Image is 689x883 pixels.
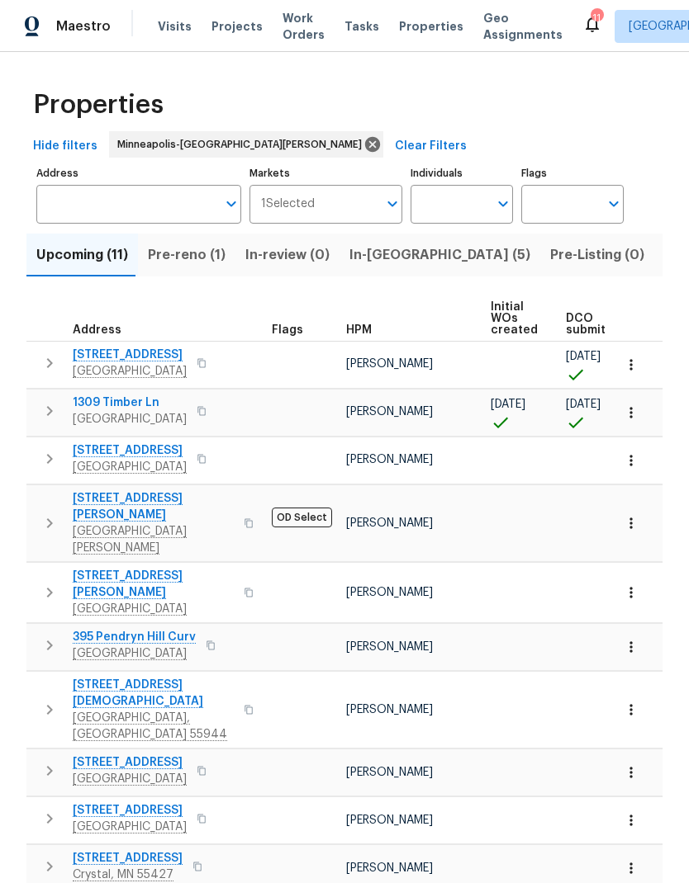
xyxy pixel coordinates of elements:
span: [DATE] [491,399,525,410]
span: Minneapolis-[GEOGRAPHIC_DATA][PERSON_NAME] [117,136,368,153]
span: [DATE] [566,351,601,362]
label: Address [36,168,241,178]
span: Pre-reno (1) [148,243,226,267]
button: Clear Filters [388,131,473,162]
span: [PERSON_NAME] [346,587,433,598]
span: In-review (0) [245,243,330,267]
span: Upcoming (11) [36,243,128,267]
button: Open [602,192,625,215]
span: Properties [33,97,164,113]
span: Geo Assignments [483,10,563,43]
span: Initial WOs created [491,301,538,336]
span: Hide filters [33,136,97,157]
button: Open [220,192,243,215]
button: Hide filters [26,131,104,162]
span: Flags [272,324,303,336]
span: 1309 Timber Ln [73,394,187,411]
span: [GEOGRAPHIC_DATA] [73,411,187,427]
label: Individuals [411,168,513,178]
span: [PERSON_NAME] [346,358,433,370]
span: Tasks [344,21,379,32]
div: 11 [591,10,602,26]
label: Flags [521,168,624,178]
span: [PERSON_NAME] [346,862,433,874]
button: Open [492,192,515,215]
span: [PERSON_NAME] [346,406,433,418]
span: Maestro [56,18,111,35]
span: In-[GEOGRAPHIC_DATA] (5) [349,243,530,267]
span: [PERSON_NAME] [346,704,433,715]
span: OD Select [272,508,332,527]
span: [DATE] [566,399,601,410]
span: Address [73,324,121,336]
label: Markets [249,168,403,178]
span: Properties [399,18,463,35]
span: [PERSON_NAME] [346,517,433,529]
span: Visits [158,18,192,35]
span: Work Orders [283,10,325,43]
span: [PERSON_NAME] [346,641,433,653]
span: DCO submitted [566,313,625,336]
span: HPM [346,324,372,336]
span: [PERSON_NAME] [346,454,433,465]
button: Open [381,192,404,215]
div: Minneapolis-[GEOGRAPHIC_DATA][PERSON_NAME] [109,131,383,158]
span: Clear Filters [395,136,467,157]
span: 1 Selected [261,197,315,211]
span: Pre-Listing (0) [550,243,644,267]
span: [PERSON_NAME] [346,815,433,826]
span: [PERSON_NAME] [346,767,433,778]
span: Projects [211,18,263,35]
